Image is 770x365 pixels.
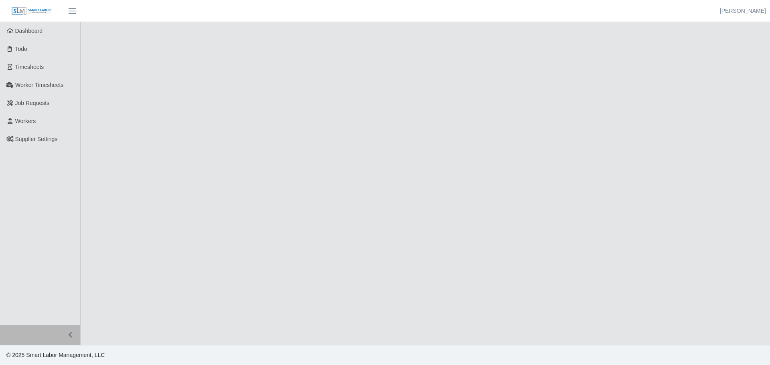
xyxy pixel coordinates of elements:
[15,28,43,34] span: Dashboard
[15,118,36,124] span: Workers
[6,352,105,358] span: © 2025 Smart Labor Management, LLC
[15,46,27,52] span: Todo
[15,136,58,142] span: Supplier Settings
[15,64,44,70] span: Timesheets
[15,82,63,88] span: Worker Timesheets
[15,100,50,106] span: Job Requests
[11,7,51,16] img: SLM Logo
[720,7,766,15] a: [PERSON_NAME]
